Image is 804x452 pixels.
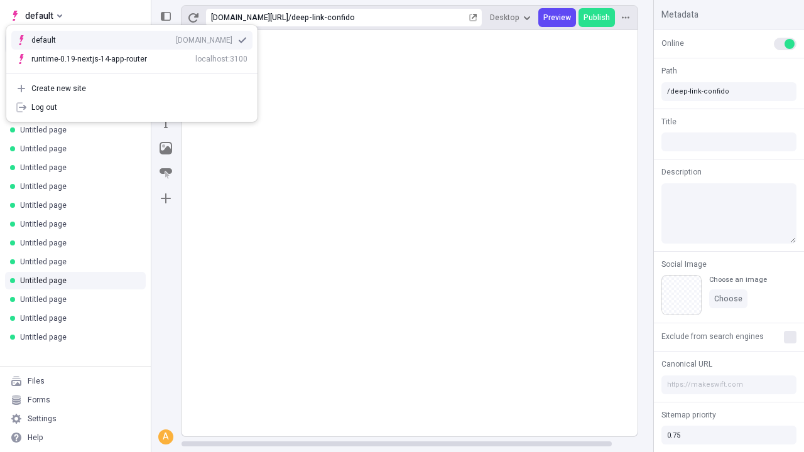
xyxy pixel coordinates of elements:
[31,54,147,64] div: runtime-0.19-nextjs-14-app-router
[195,54,247,64] div: localhost:3100
[485,8,536,27] button: Desktop
[579,8,615,27] button: Publish
[538,8,576,27] button: Preview
[709,289,747,308] button: Choose
[155,162,177,185] button: Button
[5,6,67,25] button: Select site
[28,376,45,386] div: Files
[31,35,75,45] div: default
[20,200,136,210] div: Untitled page
[661,65,677,77] span: Path
[28,433,43,443] div: Help
[709,275,767,284] div: Choose an image
[661,259,707,270] span: Social Image
[661,116,676,127] span: Title
[155,137,177,159] button: Image
[28,414,57,424] div: Settings
[155,112,177,134] button: Text
[20,294,136,304] div: Untitled page
[20,144,136,154] div: Untitled page
[714,294,742,304] span: Choose
[661,331,764,342] span: Exclude from search engines
[661,38,684,49] span: Online
[543,13,571,23] span: Preview
[211,13,288,23] div: [URL][DOMAIN_NAME]
[20,163,136,173] div: Untitled page
[160,431,172,443] div: A
[20,313,136,323] div: Untitled page
[661,375,796,394] input: https://makeswift.com
[584,13,610,23] span: Publish
[28,395,50,405] div: Forms
[25,8,53,23] span: default
[661,358,712,370] span: Canonical URL
[6,26,258,73] div: Suggestions
[661,409,716,421] span: Sitemap priority
[20,125,136,135] div: Untitled page
[20,257,136,267] div: Untitled page
[288,13,291,23] div: /
[176,35,232,45] div: [DOMAIN_NAME]
[20,332,136,342] div: Untitled page
[291,13,467,23] div: deep-link-confido
[661,166,702,178] span: Description
[490,13,519,23] span: Desktop
[20,238,136,248] div: Untitled page
[20,276,136,286] div: Untitled page
[20,181,136,191] div: Untitled page
[20,219,136,229] div: Untitled page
